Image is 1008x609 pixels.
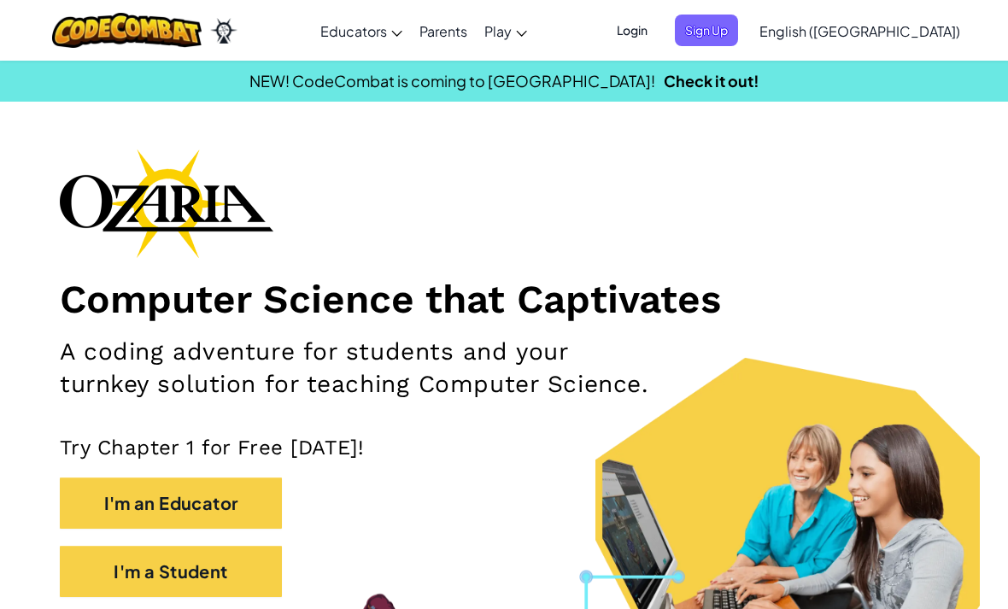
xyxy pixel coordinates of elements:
[249,71,655,91] span: NEW! CodeCombat is coming to [GEOGRAPHIC_DATA]!
[52,13,202,48] img: CodeCombat logo
[759,22,960,40] span: English ([GEOGRAPHIC_DATA])
[210,18,237,44] img: Ozaria
[60,477,282,529] button: I'm an Educator
[320,22,387,40] span: Educators
[484,22,512,40] span: Play
[607,15,658,46] button: Login
[664,71,759,91] a: Check it out!
[60,546,282,597] button: I'm a Student
[751,8,969,54] a: English ([GEOGRAPHIC_DATA])
[60,149,273,258] img: Ozaria branding logo
[411,8,476,54] a: Parents
[60,435,948,460] p: Try Chapter 1 for Free [DATE]!
[60,275,948,323] h1: Computer Science that Captivates
[476,8,536,54] a: Play
[60,336,655,401] h2: A coding adventure for students and your turnkey solution for teaching Computer Science.
[675,15,738,46] button: Sign Up
[312,8,411,54] a: Educators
